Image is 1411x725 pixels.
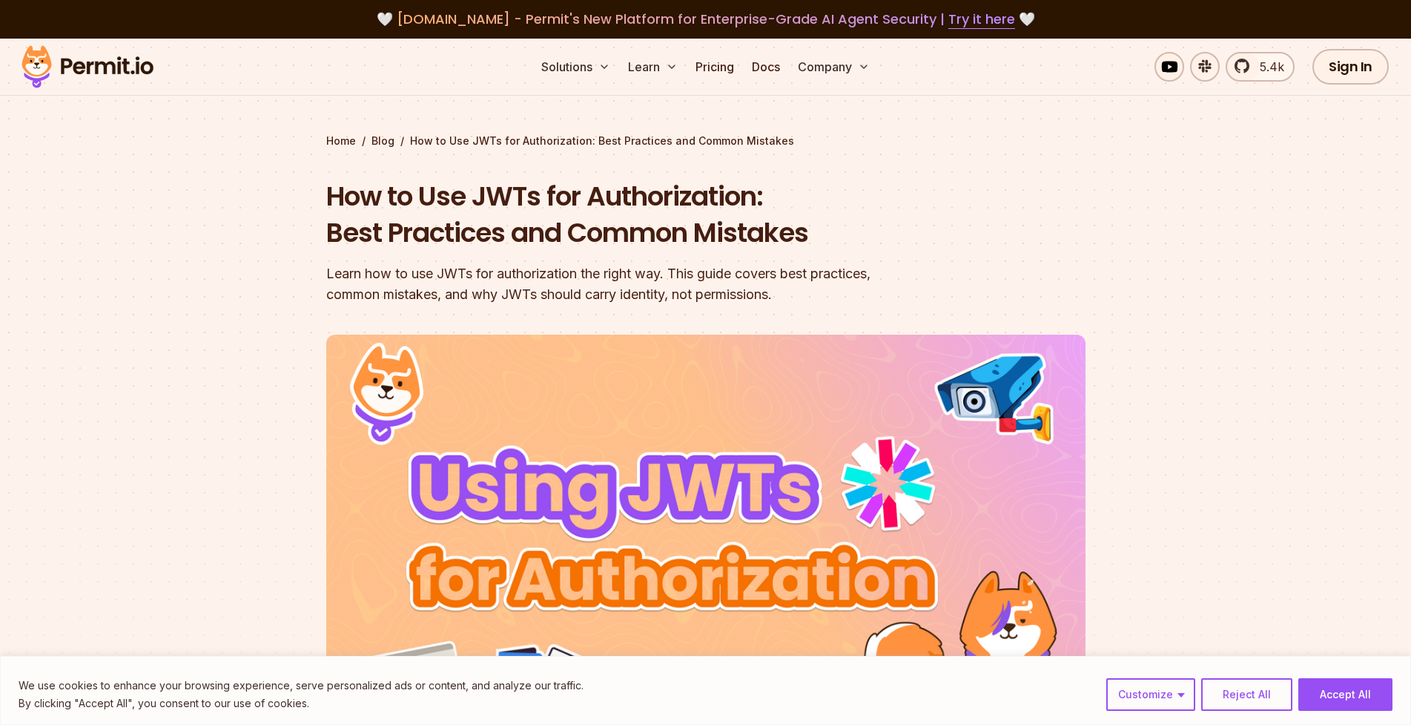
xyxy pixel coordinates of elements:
div: 🤍 🤍 [36,9,1375,30]
button: Learn [622,52,684,82]
a: Pricing [690,52,740,82]
button: Company [792,52,876,82]
button: Customize [1106,678,1195,711]
span: [DOMAIN_NAME] - Permit's New Platform for Enterprise-Grade AI Agent Security | [397,10,1015,28]
button: Solutions [535,52,616,82]
p: By clicking "Accept All", you consent to our use of cookies. [19,695,584,712]
span: 5.4k [1251,58,1284,76]
a: Sign In [1312,49,1389,85]
a: Blog [371,134,394,148]
a: Home [326,134,356,148]
button: Accept All [1298,678,1392,711]
a: Try it here [948,10,1015,29]
h1: How to Use JWTs for Authorization: Best Practices and Common Mistakes [326,178,896,252]
img: Permit logo [15,42,160,92]
p: We use cookies to enhance your browsing experience, serve personalized ads or content, and analyz... [19,677,584,695]
a: Docs [746,52,786,82]
a: 5.4k [1226,52,1295,82]
button: Reject All [1201,678,1292,711]
div: / / [326,134,1085,148]
div: Learn how to use JWTs for authorization the right way. This guide covers best practices, common m... [326,263,896,305]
